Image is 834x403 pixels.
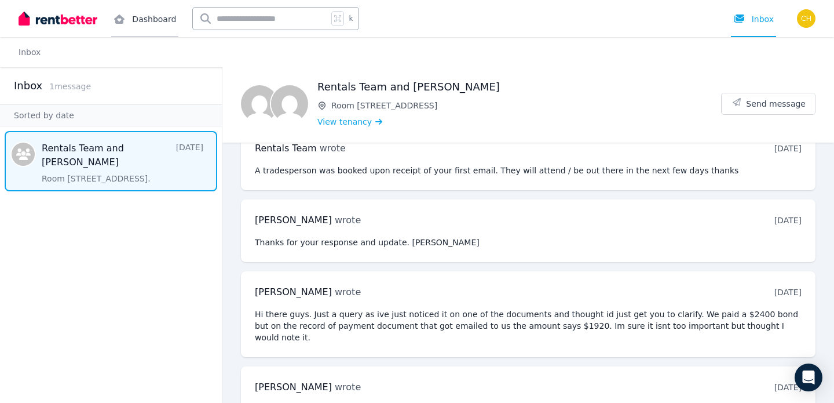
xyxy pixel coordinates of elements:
[14,78,42,94] h2: Inbox
[317,116,382,128] a: View tenancy
[797,9,815,28] img: CHARLIE FISHER
[795,364,822,391] div: Open Intercom Messenger
[335,215,361,226] span: wrote
[255,143,317,154] span: Rentals Team
[241,85,278,122] img: KIRSTEN MORONEY
[255,382,332,393] span: [PERSON_NAME]
[774,288,802,297] time: [DATE]
[320,143,346,154] span: wrote
[774,216,802,225] time: [DATE]
[335,382,361,393] span: wrote
[317,116,372,128] span: View tenancy
[19,48,41,57] a: Inbox
[331,100,721,111] span: Room [STREET_ADDRESS]
[774,144,802,153] time: [DATE]
[49,82,91,91] span: 1 message
[255,308,802,343] pre: Hi there guys. Just a query as ive just noticed it on one of the documents and thought id just ge...
[733,13,774,25] div: Inbox
[19,10,97,27] img: RentBetter
[746,98,806,110] span: Send message
[255,237,802,248] pre: Thanks for your response and update. [PERSON_NAME]
[335,286,361,297] span: wrote
[317,79,721,95] h1: Rentals Team and [PERSON_NAME]
[774,383,802,392] time: [DATE]
[349,14,353,23] span: k
[255,165,802,176] pre: A tradesperson was booked upon receipt of your first email. They will attend / be out there in th...
[271,85,308,122] img: Rentals Team
[255,215,332,226] span: [PERSON_NAME]
[722,93,815,114] button: Send message
[42,141,203,184] a: Rentals Team and [PERSON_NAME][DATE]Room [STREET_ADDRESS].
[255,286,332,297] span: [PERSON_NAME]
